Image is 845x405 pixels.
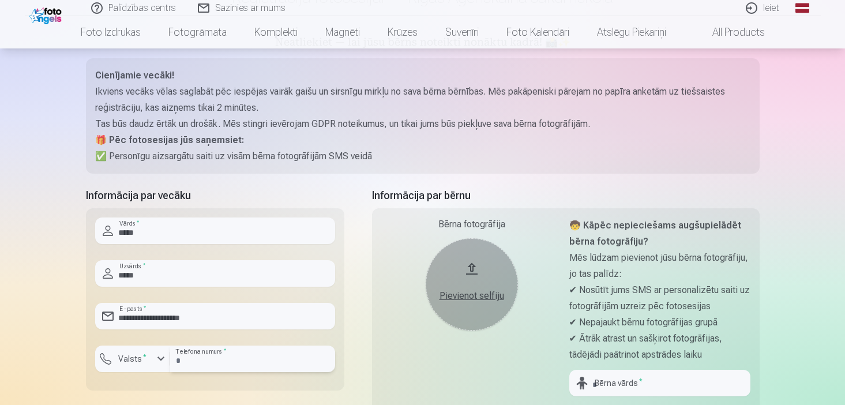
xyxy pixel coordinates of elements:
a: Fotogrāmata [155,16,241,48]
strong: Cienījamie vecāki! [95,70,174,81]
div: Bērna fotogrāfija [381,217,562,231]
p: ✔ Nosūtīt jums SMS ar personalizētu saiti uz fotogrāfijām uzreiz pēc fotosesijas [569,282,750,314]
a: Krūzes [374,16,431,48]
a: Komplekti [241,16,311,48]
h5: Informācija par bērnu [372,187,760,204]
a: Foto kalendāri [493,16,583,48]
a: Foto izdrukas [67,16,155,48]
a: Atslēgu piekariņi [583,16,680,48]
p: Mēs lūdzam pievienot jūsu bērna fotogrāfiju, jo tas palīdz: [569,250,750,282]
p: ✔ Nepajaukt bērnu fotogrāfijas grupā [569,314,750,331]
a: Suvenīri [431,16,493,48]
button: Pievienot selfiju [426,238,518,331]
strong: 🎁 Pēc fotosesijas jūs saņemsiet: [95,134,244,145]
p: ✔ Ātrāk atrast un sašķirot fotogrāfijas, tādējādi paātrinot apstrādes laiku [569,331,750,363]
p: ✅ Personīgu aizsargātu saiti uz visām bērna fotogrāfijām SMS veidā [95,148,750,164]
label: Valsts [114,353,151,365]
button: Valsts* [95,346,170,372]
a: All products [680,16,779,48]
p: Tas būs daudz ērtāk un drošāk. Mēs stingri ievērojam GDPR noteikumus, un tikai jums būs piekļuve ... [95,116,750,132]
h5: Informācija par vecāku [86,187,344,204]
img: /fa1 [29,5,65,24]
a: Magnēti [311,16,374,48]
strong: 🧒 Kāpēc nepieciešams augšupielādēt bērna fotogrāfiju? [569,220,741,247]
p: Ikviens vecāks vēlas saglabāt pēc iespējas vairāk gaišu un sirsnīgu mirkļu no sava bērna bērnības... [95,84,750,116]
div: Pievienot selfiju [437,289,506,303]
